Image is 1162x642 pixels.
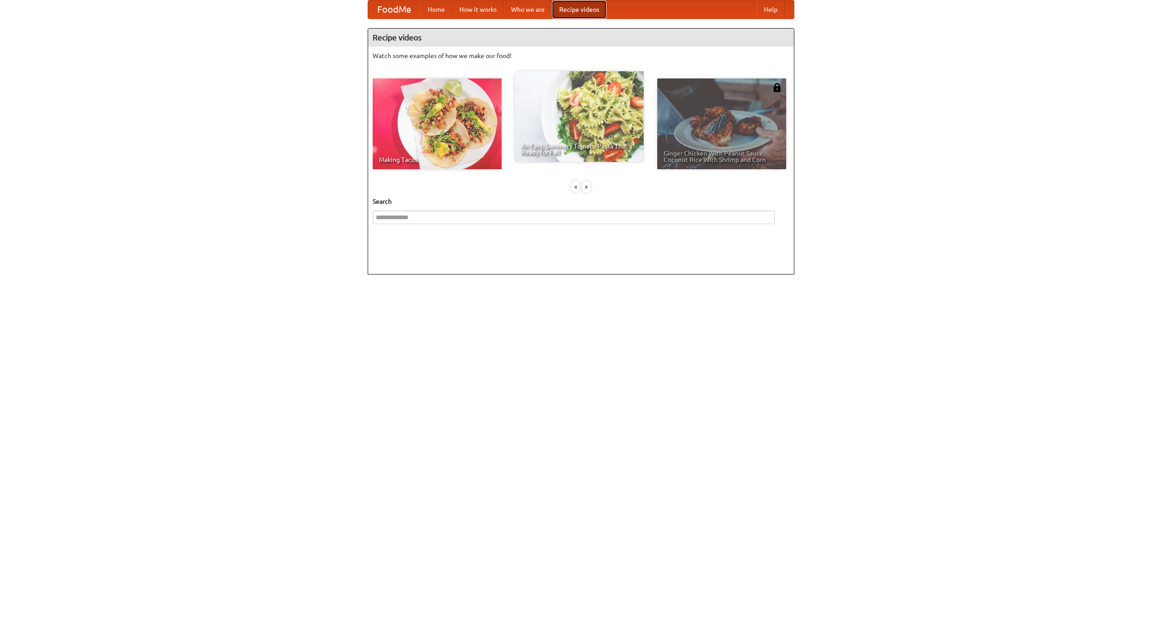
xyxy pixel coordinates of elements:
a: How it works [452,0,504,19]
div: « [571,181,580,192]
a: Recipe videos [552,0,606,19]
span: Making Tacos [379,157,495,163]
a: FoodMe [368,0,420,19]
div: » [582,181,591,192]
span: An Easy, Summery Tomato Pasta That's Ready for Fall [521,143,637,156]
h4: Recipe videos [368,29,794,47]
p: Watch some examples of how we make our food! [373,51,789,60]
img: 483408.png [773,83,782,92]
a: Home [420,0,452,19]
a: Help [757,0,785,19]
h5: Search [373,197,789,206]
a: Who we are [504,0,552,19]
a: Making Tacos [373,78,502,169]
a: An Easy, Summery Tomato Pasta That's Ready for Fall [515,71,644,162]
